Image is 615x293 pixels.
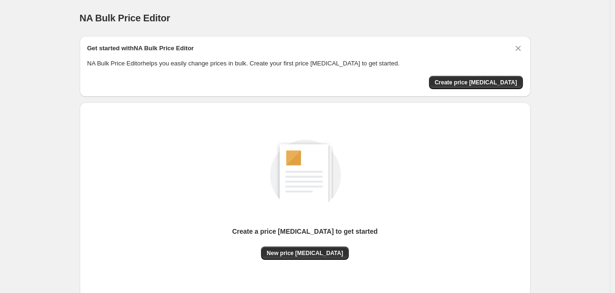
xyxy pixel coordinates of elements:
[87,59,523,68] p: NA Bulk Price Editor helps you easily change prices in bulk. Create your first price [MEDICAL_DAT...
[429,76,523,89] button: Create price change job
[80,13,170,23] span: NA Bulk Price Editor
[267,249,343,257] span: New price [MEDICAL_DATA]
[232,227,378,236] p: Create a price [MEDICAL_DATA] to get started
[435,79,517,86] span: Create price [MEDICAL_DATA]
[87,44,194,53] h2: Get started with NA Bulk Price Editor
[513,44,523,53] button: Dismiss card
[261,247,349,260] button: New price [MEDICAL_DATA]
